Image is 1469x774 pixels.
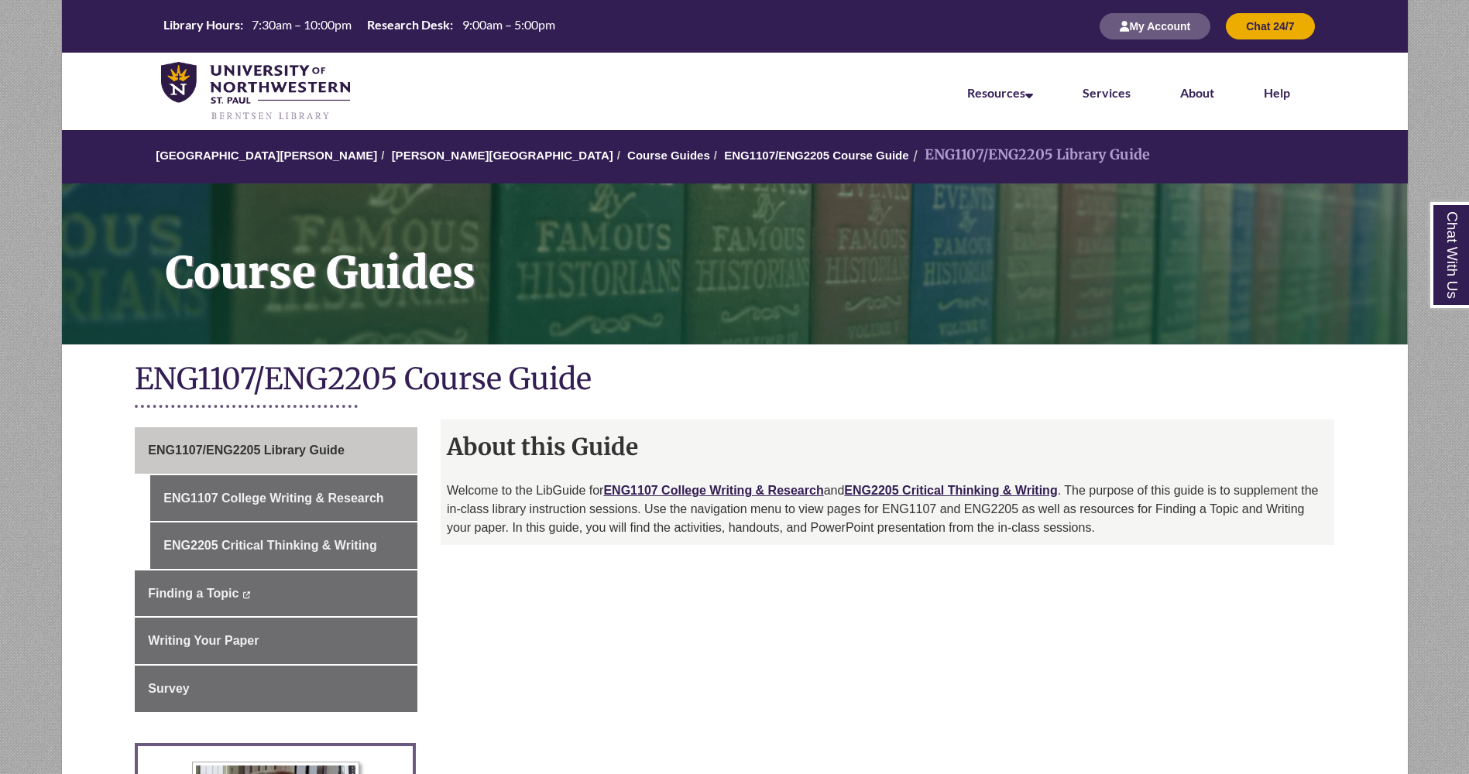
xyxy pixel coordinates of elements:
a: Finding a Topic [135,570,417,617]
a: Course Guides [62,183,1408,344]
th: Library Hours: [157,16,245,33]
span: 7:30am – 10:00pm [252,17,352,32]
h1: Course Guides [149,183,1408,324]
i: This link opens in a new window [242,591,251,598]
a: Chat 24/7 [1226,19,1314,33]
table: Hours Today [157,16,561,36]
a: Resources [967,85,1033,100]
span: ENG1107/ENG2205 Library Guide [148,444,344,457]
div: Guide Page Menu [135,427,417,712]
a: ENG1107/ENG2205 Course Guide [724,149,908,162]
a: Help [1264,85,1290,100]
span: 9:00am – 5:00pm [462,17,555,32]
li: ENG1107/ENG2205 Library Guide [909,144,1150,166]
a: [GEOGRAPHIC_DATA][PERSON_NAME] [156,149,377,162]
a: Survey [135,666,417,712]
h2: About this Guide [441,427,1334,466]
h1: ENG1107/ENG2205 Course Guide [135,360,1333,401]
a: [PERSON_NAME][GEOGRAPHIC_DATA] [392,149,613,162]
span: Finding a Topic [148,587,239,600]
a: About [1180,85,1214,100]
p: Welcome to the LibGuide for and . The purpose of this guide is to supplement the in-class library... [447,481,1328,537]
span: Survey [148,682,189,695]
a: My Account [1100,19,1210,33]
span: Writing Your Paper [148,634,259,647]
a: ENG1107 College Writing & Research [150,475,417,522]
a: ENG1107/ENG2205 Library Guide [135,427,417,474]
a: ENG2205 Critical Thinking & Writing [150,522,417,569]
img: UNWSP Library Logo [161,62,351,122]
a: Hours Today [157,16,561,37]
a: ENG1107 College Writing & Research [603,484,823,497]
a: Course Guides [627,149,710,162]
a: ENG2205 Critical Thinking & Writing [844,484,1057,497]
th: Research Desk: [361,16,455,33]
button: My Account [1100,13,1210,39]
button: Chat 24/7 [1226,13,1314,39]
a: Writing Your Paper [135,618,417,664]
a: Services [1083,85,1131,100]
